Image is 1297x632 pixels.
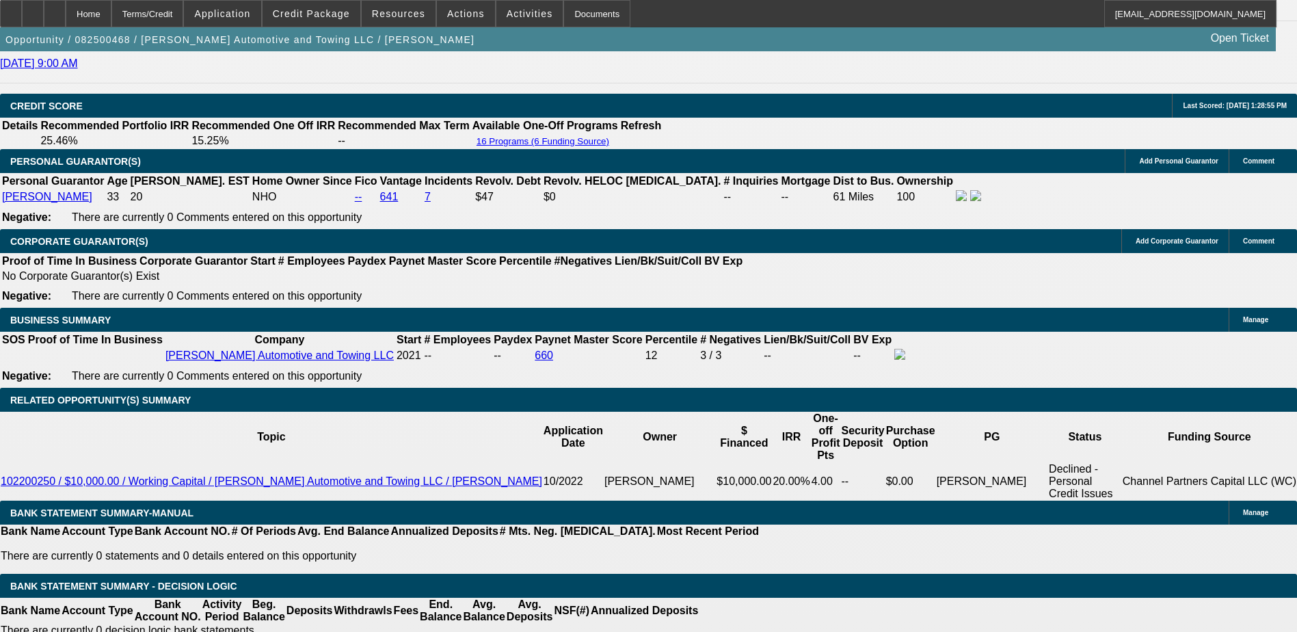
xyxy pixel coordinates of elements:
[811,412,841,462] th: One-off Profit Pts
[348,255,386,267] b: Paydex
[333,598,392,624] th: Withdrawls
[723,189,779,205] td: --
[1122,412,1297,462] th: Funding Source
[763,348,851,363] td: --
[27,333,163,347] th: Proof of Time In Business
[72,290,362,302] span: There are currently 0 Comments entered on this opportunity
[380,191,399,202] a: 641
[590,598,699,624] th: Annualized Deposits
[499,255,551,267] b: Percentile
[544,175,721,187] b: Revolv. HELOC [MEDICAL_DATA].
[419,598,462,624] th: End. Balance
[1243,237,1274,245] span: Comment
[543,189,722,205] td: $0
[10,508,193,518] span: BANK STATEMENT SUMMARY-MANUAL
[10,236,148,247] span: CORPORATE GUARANTOR(S)
[191,134,336,148] td: 15.25%
[380,175,422,187] b: Vantage
[425,191,431,202] a: 7
[231,525,297,538] th: # Of Periods
[700,334,761,345] b: # Negatives
[645,334,697,345] b: Percentile
[393,598,419,624] th: Fees
[772,462,810,501] td: 20.00%
[131,175,250,187] b: [PERSON_NAME]. EST
[1,333,26,347] th: SOS
[390,525,498,538] th: Annualized Deposits
[535,334,642,345] b: Paynet Master Score
[1183,102,1287,109] span: Last Scored: [DATE] 1:28:55 PM
[425,175,472,187] b: Incidents
[472,135,613,147] button: 16 Programs (6 Funding Source)
[10,581,237,592] span: Bank Statement Summary - Decision Logic
[781,189,831,205] td: --
[202,598,243,624] th: Activity Period
[493,348,533,363] td: --
[853,348,892,363] td: --
[506,598,554,624] th: Avg. Deposits
[447,8,485,19] span: Actions
[194,8,250,19] span: Application
[5,34,474,45] span: Opportunity / 082500468 / [PERSON_NAME] Automotive and Towing LLC / [PERSON_NAME]
[764,334,851,345] b: Lien/Bk/Suit/Coll
[424,334,491,345] b: # Employees
[165,350,394,361] a: [PERSON_NAME] Automotive and Towing LLC
[1243,316,1268,324] span: Manage
[263,1,360,27] button: Credit Package
[936,412,1048,462] th: PG
[704,255,743,267] b: BV Exp
[1048,462,1122,501] td: Declined - Personal Credit Issues
[781,175,831,187] b: Mortgage
[1243,157,1274,165] span: Comment
[106,189,128,205] td: 33
[437,1,495,27] button: Actions
[1136,237,1218,245] span: Add Corporate Guarantor
[10,156,141,167] span: PERSONAL GUARANTOR(S)
[362,1,436,27] button: Resources
[885,462,936,501] td: $0.00
[2,191,92,202] a: [PERSON_NAME]
[396,348,422,363] td: 2021
[355,191,362,202] a: --
[1139,157,1218,165] span: Add Personal Guarantor
[772,412,810,462] th: IRR
[615,255,701,267] b: Lien/Bk/Suit/Coll
[10,395,191,406] span: RELATED OPPORTUNITY(S) SUMMARY
[139,255,248,267] b: Corporate Guarantor
[397,334,421,345] b: Start
[134,525,231,538] th: Bank Account NO.
[10,101,83,111] span: CREDIT SCORE
[2,211,51,223] b: Negative:
[1122,462,1297,501] td: Channel Partners Capital LLC (WC)
[535,350,553,361] a: 660
[10,315,111,326] span: BUSINESS SUMMARY
[894,349,905,360] img: facebook-icon.png
[811,462,841,501] td: 4.00
[896,175,953,187] b: Ownership
[1,269,749,283] td: No Corporate Guarantor(s) Exist
[2,370,51,382] b: Negative:
[885,412,936,462] th: Purchase Option
[372,8,425,19] span: Resources
[604,412,716,462] th: Owner
[833,189,895,205] td: 61 Miles
[191,119,336,133] th: Recommended One Off IRR
[896,189,954,205] td: 100
[833,175,894,187] b: Dist to Bus.
[496,1,563,27] button: Activities
[840,412,885,462] th: Security Deposit
[252,189,353,205] td: NHO
[61,598,134,624] th: Account Type
[184,1,260,27] button: Application
[723,175,778,187] b: # Inquiries
[337,134,470,148] td: --
[1,254,137,268] th: Proof of Time In Business
[462,598,505,624] th: Avg. Balance
[286,598,334,624] th: Deposits
[553,598,590,624] th: NSF(#)
[40,134,189,148] td: 25.46%
[656,525,760,538] th: Most Recent Period
[107,175,127,187] b: Age
[840,462,885,501] td: --
[970,190,981,201] img: linkedin-icon.png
